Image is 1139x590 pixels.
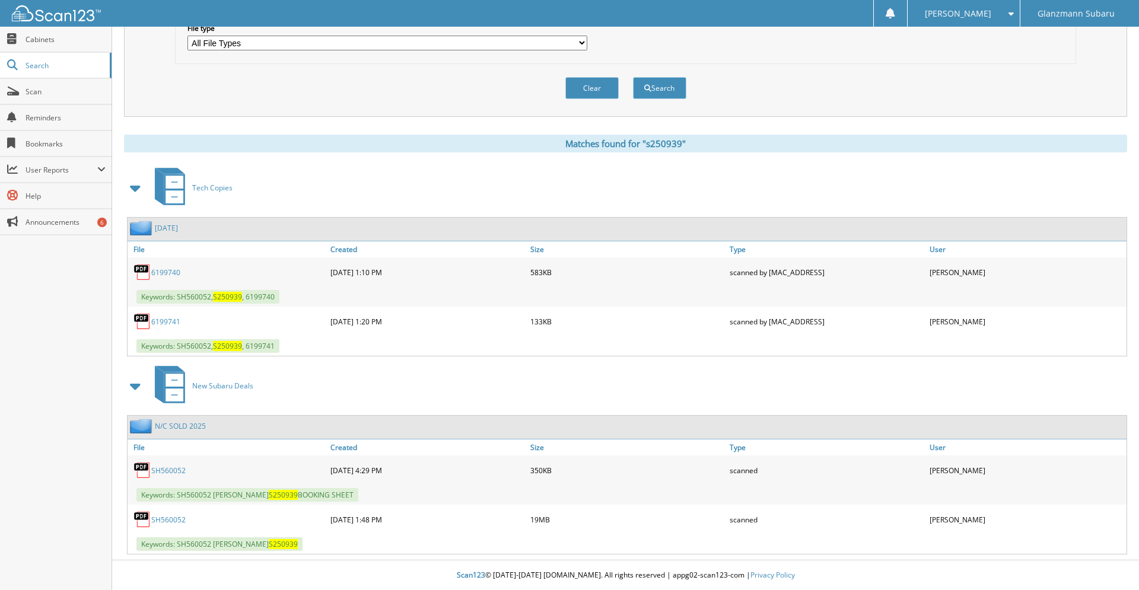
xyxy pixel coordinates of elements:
a: Tech Copies [148,164,233,211]
div: scanned by [MAC_ADDRESS] [727,260,927,284]
div: 350KB [527,458,727,482]
label: File type [187,23,587,33]
span: Tech Copies [192,183,233,193]
div: [DATE] 1:10 PM [327,260,527,284]
a: [DATE] [155,223,178,233]
div: [PERSON_NAME] [927,260,1127,284]
span: Scan123 [457,570,485,580]
span: Reminders [26,113,106,123]
span: User Reports [26,165,97,175]
a: New Subaru Deals [148,362,253,409]
span: Announcements [26,217,106,227]
span: [PERSON_NAME] [925,10,991,17]
img: PDF.png [133,511,151,528]
div: [PERSON_NAME] [927,310,1127,333]
div: [PERSON_NAME] [927,458,1127,482]
img: scan123-logo-white.svg [12,5,101,21]
span: S250939 [269,490,298,500]
span: S250939 [213,292,242,302]
span: S250939 [213,341,242,351]
span: Search [26,60,104,71]
div: [DATE] 1:20 PM [327,310,527,333]
span: S250939 [269,539,298,549]
span: Cabinets [26,34,106,44]
div: 6 [97,218,107,227]
a: Type [727,439,927,455]
a: SH560052 [151,515,186,525]
a: Type [727,241,927,257]
img: folder2.png [130,221,155,235]
a: User [927,439,1127,455]
div: © [DATE]-[DATE] [DOMAIN_NAME]. All rights reserved | appg02-scan123-com | [112,561,1139,590]
div: 19MB [527,508,727,531]
a: User [927,241,1127,257]
a: Size [527,241,727,257]
a: 6199741 [151,317,180,327]
a: Privacy Policy [750,570,795,580]
div: scanned by [MAC_ADDRESS] [727,310,927,333]
button: Clear [565,77,619,99]
div: 133KB [527,310,727,333]
div: [PERSON_NAME] [927,508,1127,531]
span: Keywords: SH560052, , 6199741 [136,339,279,353]
span: Help [26,191,106,201]
a: File [128,241,327,257]
a: File [128,439,327,455]
div: [DATE] 4:29 PM [327,458,527,482]
img: folder2.png [130,419,155,433]
div: scanned [727,458,927,482]
a: SH560052 [151,465,186,476]
img: PDF.png [133,263,151,281]
div: Matches found for "s250939" [124,135,1127,152]
iframe: Chat Widget [1080,533,1139,590]
span: Scan [26,87,106,97]
span: Bookmarks [26,139,106,149]
a: 6199740 [151,267,180,278]
a: Size [527,439,727,455]
span: Keywords: SH560052 [PERSON_NAME] [136,537,303,551]
span: Keywords: SH560052 [PERSON_NAME] BOOKING SHEET [136,488,358,502]
div: scanned [727,508,927,531]
img: PDF.png [133,461,151,479]
button: Search [633,77,686,99]
a: Created [327,241,527,257]
img: PDF.png [133,312,151,330]
span: Keywords: SH560052, , 6199740 [136,290,279,304]
span: New Subaru Deals [192,381,253,391]
div: [DATE] 1:48 PM [327,508,527,531]
a: Created [327,439,527,455]
a: N/C SOLD 2025 [155,421,206,431]
span: Glanzmann Subaru [1038,10,1115,17]
div: 583KB [527,260,727,284]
